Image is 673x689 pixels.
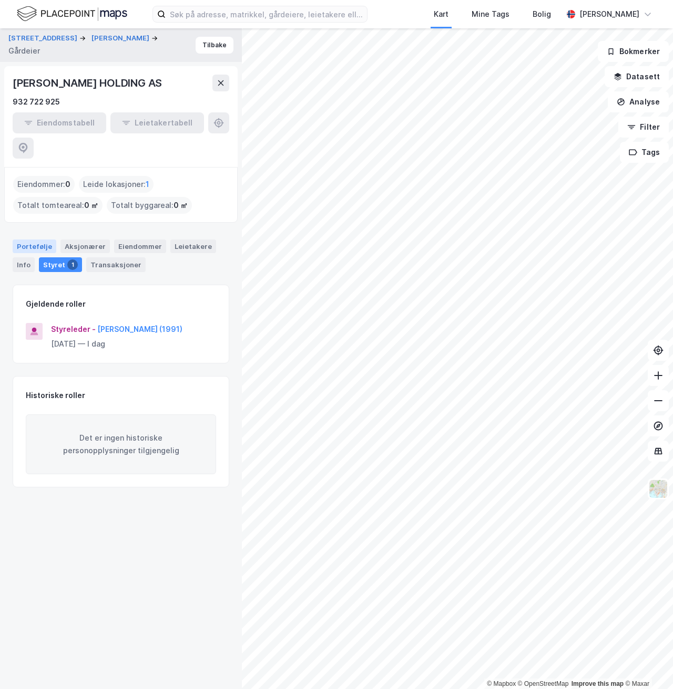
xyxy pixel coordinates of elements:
div: Gårdeier [8,45,40,57]
button: Bokmerker [598,41,669,62]
div: Leide lokasjoner : [79,176,154,193]
span: 1 [146,178,149,191]
div: [PERSON_NAME] HOLDING AS [13,75,164,91]
div: Totalt byggareal : [107,197,192,214]
button: [STREET_ADDRESS] [8,33,79,44]
div: Leietakere [170,239,216,253]
div: Eiendommer [114,239,166,253]
span: 0 ㎡ [84,199,98,212]
iframe: Chat Widget [620,639,673,689]
div: Eiendommer : [13,176,75,193]
div: Info [13,257,35,272]
input: Søk på adresse, matrikkel, gårdeiere, leietakere eller personer [166,6,367,22]
div: Gjeldende roller [26,298,86,310]
div: 932 722 925 [13,96,60,108]
div: [DATE] — I dag [51,338,216,350]
div: Kart [434,8,448,20]
div: [PERSON_NAME] [579,8,639,20]
div: Mine Tags [472,8,509,20]
a: Improve this map [572,680,624,687]
button: [PERSON_NAME] [91,33,151,44]
button: Tilbake [196,37,233,54]
button: Datasett [605,66,669,87]
div: Det er ingen historiske personopplysninger tilgjengelig [26,414,216,474]
div: Historiske roller [26,389,85,402]
div: Transaksjoner [86,257,146,272]
img: Z [648,479,668,499]
a: OpenStreetMap [518,680,569,687]
span: 0 ㎡ [174,199,188,212]
button: Tags [620,142,669,163]
a: Mapbox [487,680,516,687]
div: 1 [67,259,78,270]
div: Aksjonærer [60,239,110,253]
span: 0 [65,178,70,191]
div: Bolig [533,8,551,20]
div: Portefølje [13,239,56,253]
div: Styret [39,257,82,272]
div: Totalt tomteareal : [13,197,103,214]
button: Analyse [608,91,669,112]
button: Filter [618,117,669,138]
img: logo.f888ab2527a4732fd821a326f86c7f29.svg [17,5,127,23]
